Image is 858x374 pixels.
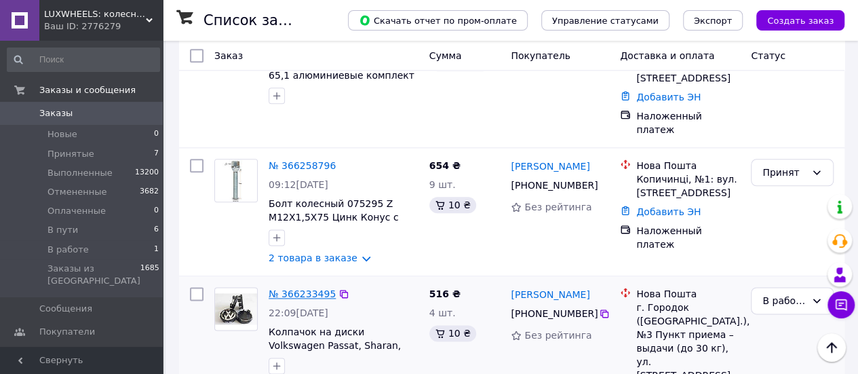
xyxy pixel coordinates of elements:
[429,160,461,171] span: 654 ₴
[154,205,159,217] span: 0
[827,291,855,318] button: Чат с покупателем
[636,287,740,301] div: Нова Пошта
[39,326,95,338] span: Покупатели
[429,179,456,190] span: 9 шт.
[511,180,598,191] span: [PHONE_NUMBER]
[683,10,743,31] button: Экспорт
[44,20,163,33] div: Ваш ID: 2776279
[511,50,570,61] span: Покупатель
[524,202,591,212] span: Без рейтинга
[47,244,89,256] span: В работе
[743,14,844,25] a: Создать заказ
[429,50,462,61] span: Сумма
[762,293,806,308] div: В работе
[39,107,73,119] span: Заказы
[636,224,740,251] div: Наложенный платеж
[269,253,357,263] a: 2 товара в заказе
[47,167,113,179] span: Выполненные
[39,303,92,315] span: Сообщения
[694,16,732,26] span: Экспорт
[215,160,257,202] img: Фото товару
[47,224,78,236] span: В пути
[636,92,701,102] a: Добавить ЭН
[541,10,669,31] button: Управление статусами
[154,128,159,141] span: 0
[140,186,159,198] span: 3682
[154,224,159,236] span: 6
[511,288,589,301] a: [PERSON_NAME]
[44,8,146,20] span: LUXWHEELS: колесный крепеж и диски эксклюзивные
[47,205,106,217] span: Оплаченные
[511,308,598,319] span: [PHONE_NUMBER]
[636,159,740,172] div: Нова Пошта
[636,172,740,200] div: Копичинці, №1: вул. [STREET_ADDRESS]
[269,307,328,318] span: 22:09[DATE]
[429,307,456,318] span: 4 шт.
[214,50,243,61] span: Заказ
[47,263,140,287] span: Заказы из [GEOGRAPHIC_DATA]
[751,50,785,61] span: Статус
[203,12,320,29] h1: Список заказов
[429,325,476,341] div: 10 ₴
[762,165,806,180] div: Принят
[620,50,714,61] span: Доставка и оплата
[154,148,159,160] span: 7
[154,244,159,256] span: 1
[636,206,701,217] a: Добавить ЭН
[429,288,461,299] span: 516 ₴
[214,287,258,331] a: Фото товару
[269,288,336,299] a: № 366233495
[552,16,659,26] span: Управление статусами
[359,14,517,26] span: Скачать отчет по пром-оплате
[39,84,136,96] span: Заказы и сообщения
[140,263,159,287] span: 1685
[767,16,834,26] span: Создать заказ
[135,167,159,179] span: 13200
[7,48,160,72] input: Поиск
[348,10,528,31] button: Скачать отчет по пром-оплате
[429,197,476,213] div: 10 ₴
[269,179,328,190] span: 09:12[DATE]
[817,333,846,362] button: Наверх
[269,56,414,94] a: Кольца центровочные 72,6-65,1 алюминиевые комплект 4 шт.
[47,148,94,160] span: Принятые
[511,160,589,173] a: [PERSON_NAME]
[269,198,398,236] a: Болт колесный 075295 Z M12X1,5X75 Цинк Конус с выступом ключ 17 мм
[636,109,740,136] div: Наложенный платеж
[269,160,336,171] a: № 366258796
[214,159,258,202] a: Фото товару
[756,10,844,31] button: Создать заказ
[524,330,591,341] span: Без рейтинга
[47,186,106,198] span: Отмененные
[47,128,77,141] span: Новые
[215,293,257,325] img: Фото товару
